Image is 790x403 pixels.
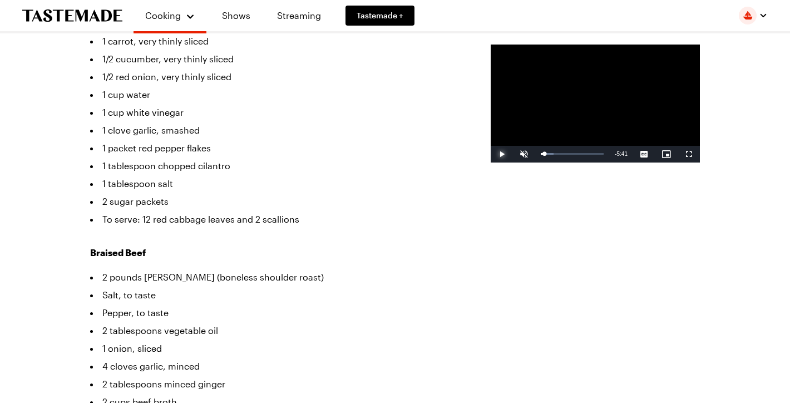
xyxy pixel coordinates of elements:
li: 1 packet red pepper flakes [90,139,457,157]
li: 2 tablespoons minced ginger [90,375,457,393]
button: Unmute [513,146,535,163]
li: Pepper, to taste [90,304,457,322]
span: 5:41 [617,151,628,157]
button: Cooking [145,4,195,27]
button: Captions [633,146,655,163]
div: Progress Bar [541,153,604,155]
li: 1 carrot, very thinly sliced [90,32,457,50]
button: Play [491,146,513,163]
h3: Braised Beef [90,246,457,259]
li: 2 sugar packets [90,193,457,210]
li: 2 tablespoons vegetable oil [90,322,457,340]
li: 4 cloves garlic, minced [90,357,457,375]
li: 2 pounds [PERSON_NAME] (boneless shoulder roast) [90,268,457,286]
li: 1/2 red onion, very thinly sliced [90,68,457,86]
video-js: Video Player [491,45,700,163]
li: 1 cup white vinegar [90,104,457,121]
li: 1 clove garlic, smashed [90,121,457,139]
button: Picture-in-Picture [655,146,678,163]
li: 1 tablespoon salt [90,175,457,193]
button: Profile picture [739,7,768,24]
img: Profile picture [739,7,757,24]
li: 1/2 cucumber, very thinly sliced [90,50,457,68]
span: Tastemade + [357,10,403,21]
button: Fullscreen [678,146,700,163]
span: - [615,151,616,157]
a: To Tastemade Home Page [22,9,122,22]
li: To serve: 12 red cabbage leaves and 2 scallions [90,210,457,228]
li: 1 tablespoon chopped cilantro [90,157,457,175]
li: Salt, to taste [90,286,457,304]
span: Cooking [145,10,181,21]
li: 1 onion, sliced [90,340,457,357]
li: 1 cup water [90,86,457,104]
a: Tastemade + [345,6,414,26]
